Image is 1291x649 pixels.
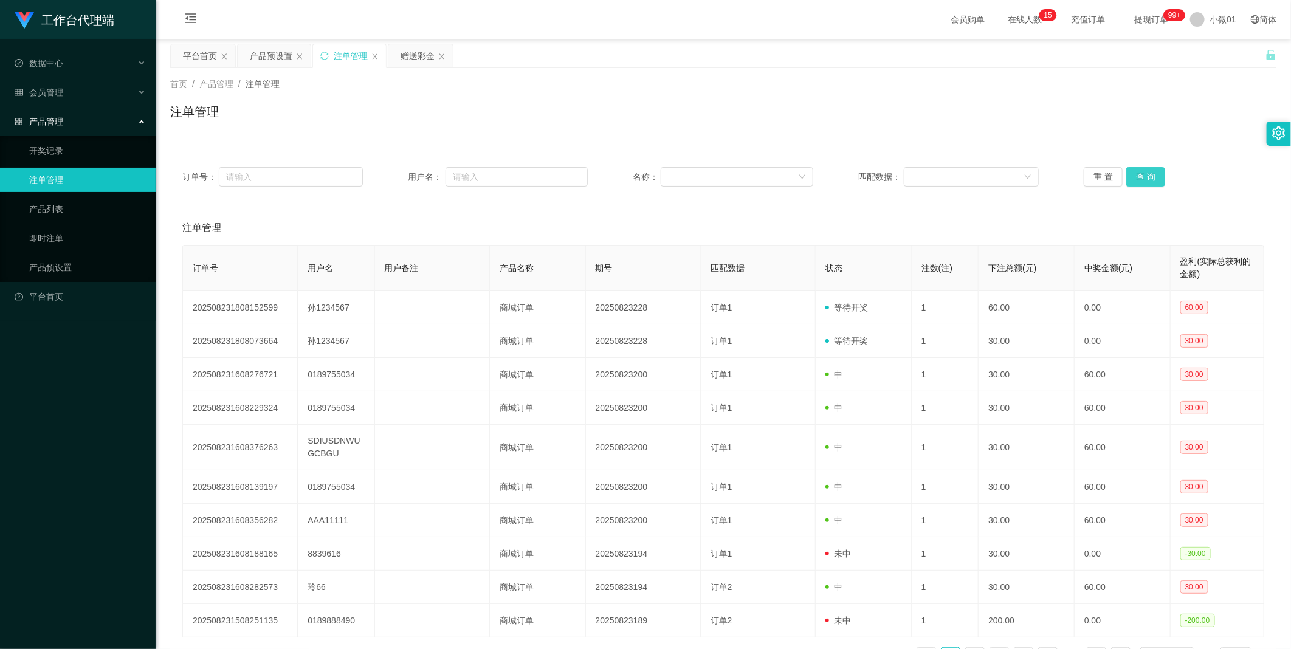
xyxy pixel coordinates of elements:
td: 1 [912,571,979,604]
p: 5 [1048,9,1052,21]
span: 状态 [825,263,842,273]
span: 注单管理 [182,221,221,235]
span: 产品名称 [500,263,534,273]
td: 20250823228 [586,324,701,358]
i: 图标： 向下 [1024,173,1031,182]
span: 订单1 [711,369,732,379]
a: 产品列表 [29,197,146,221]
td: 202508231608276721 [183,358,298,391]
a: 即时注单 [29,226,146,250]
span: -200.00 [1180,614,1215,627]
td: 30.00 [979,537,1075,571]
span: 匹配数据： [858,171,904,184]
span: 订单1 [711,549,732,558]
span: 订单1 [711,442,732,452]
span: / [238,79,241,89]
td: 1 [912,291,979,324]
span: 订单号 [193,263,218,273]
td: 商城订单 [490,470,586,504]
font: 中 [834,482,842,492]
a: 工作台代理端 [15,15,114,24]
span: 盈利(实际总获利的金额) [1180,256,1251,279]
div: 赠送彩金 [401,44,435,67]
td: 1 [912,425,979,470]
td: 30.00 [979,425,1075,470]
td: 202508231608356282 [183,504,298,537]
span: 用户名： [408,171,446,184]
span: 匹配数据 [711,263,745,273]
td: 20250823194 [586,537,701,571]
td: 1 [912,470,979,504]
i: 图标： global [1251,15,1259,24]
td: 202508231608282573 [183,571,298,604]
i: 图标： 关闭 [221,53,228,60]
span: 30.00 [1180,334,1208,348]
button: 查 询 [1126,167,1165,187]
td: 商城订单 [490,391,586,425]
td: 孙1234567 [298,291,374,324]
td: 30.00 [979,358,1075,391]
i: 图标： table [15,88,23,97]
td: 30.00 [979,391,1075,425]
td: 商城订单 [490,324,586,358]
td: 0.00 [1075,537,1171,571]
span: 首页 [170,79,187,89]
h1: 注单管理 [170,103,219,121]
td: 20250823200 [586,470,701,504]
td: 60.00 [1075,470,1171,504]
td: 孙1234567 [298,324,374,358]
span: 注数(注) [921,263,952,273]
td: 20250823194 [586,571,701,604]
button: 重 置 [1084,167,1123,187]
td: 60.00 [1075,425,1171,470]
td: 0.00 [1075,604,1171,637]
span: 名称： [633,171,661,184]
td: 20250823200 [586,504,701,537]
td: 商城订单 [490,571,586,604]
span: 期号 [596,263,613,273]
td: 0189755034 [298,358,374,391]
td: 1 [912,604,979,637]
span: 订单1 [711,303,732,312]
span: 订单2 [711,582,732,592]
span: 订单1 [711,482,732,492]
span: 用户名 [308,263,333,273]
font: 在线人数 [1008,15,1042,24]
td: 202508231608229324 [183,391,298,425]
td: 1 [912,358,979,391]
td: 60.00 [979,291,1075,324]
i: 图标： 设置 [1272,126,1286,140]
font: 等待开奖 [834,303,868,312]
span: 下注总额(元) [988,263,1036,273]
a: 图标： 仪表板平台首页 [15,284,146,309]
h1: 工作台代理端 [41,1,114,39]
i: 图标： 关闭 [296,53,303,60]
td: 202508231608139197 [183,470,298,504]
font: 中 [834,369,842,379]
span: 30.00 [1180,480,1208,493]
i: 图标： check-circle-o [15,59,23,67]
td: 20250823200 [586,358,701,391]
img: logo.9652507e.png [15,12,34,29]
font: 数据中心 [29,58,63,68]
td: 0189755034 [298,391,374,425]
a: 注单管理 [29,168,146,192]
td: 商城订单 [490,604,586,637]
span: 产品管理 [199,79,233,89]
span: 用户备注 [385,263,419,273]
span: 订单1 [711,515,732,525]
a: 产品预设置 [29,255,146,280]
td: 202508231608188165 [183,537,298,571]
span: 注单管理 [246,79,280,89]
font: 会员管理 [29,88,63,97]
div: 注单管理 [334,44,368,67]
font: 未中 [834,616,851,625]
div: 平台首页 [183,44,217,67]
td: 20250823200 [586,425,701,470]
td: 0189755034 [298,470,374,504]
font: 未中 [834,549,851,558]
td: 30.00 [979,571,1075,604]
td: 60.00 [1075,571,1171,604]
td: 商城订单 [490,291,586,324]
sup: 938 [1163,9,1185,21]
